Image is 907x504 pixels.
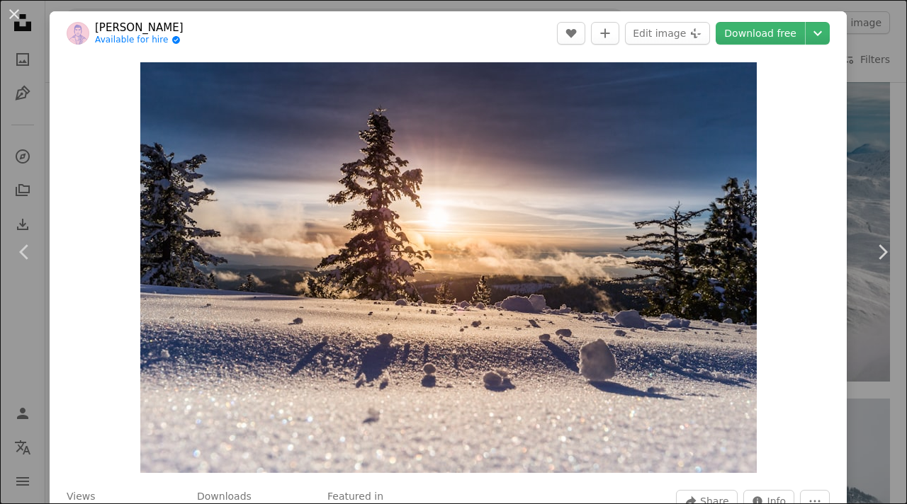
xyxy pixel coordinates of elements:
img: low angle photo of snow field [140,62,757,473]
a: Available for hire [95,35,184,46]
a: Download free [716,22,805,45]
h3: Featured in [327,490,383,504]
button: Zoom in on this image [140,62,757,473]
a: Next [857,184,907,320]
a: [PERSON_NAME] [95,21,184,35]
img: Go to Denys Nevozhai's profile [67,22,89,45]
h3: Downloads [197,490,252,504]
button: Add to Collection [591,22,619,45]
button: Like [557,22,585,45]
button: Choose download size [806,22,830,45]
h3: Views [67,490,96,504]
button: Edit image [625,22,710,45]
